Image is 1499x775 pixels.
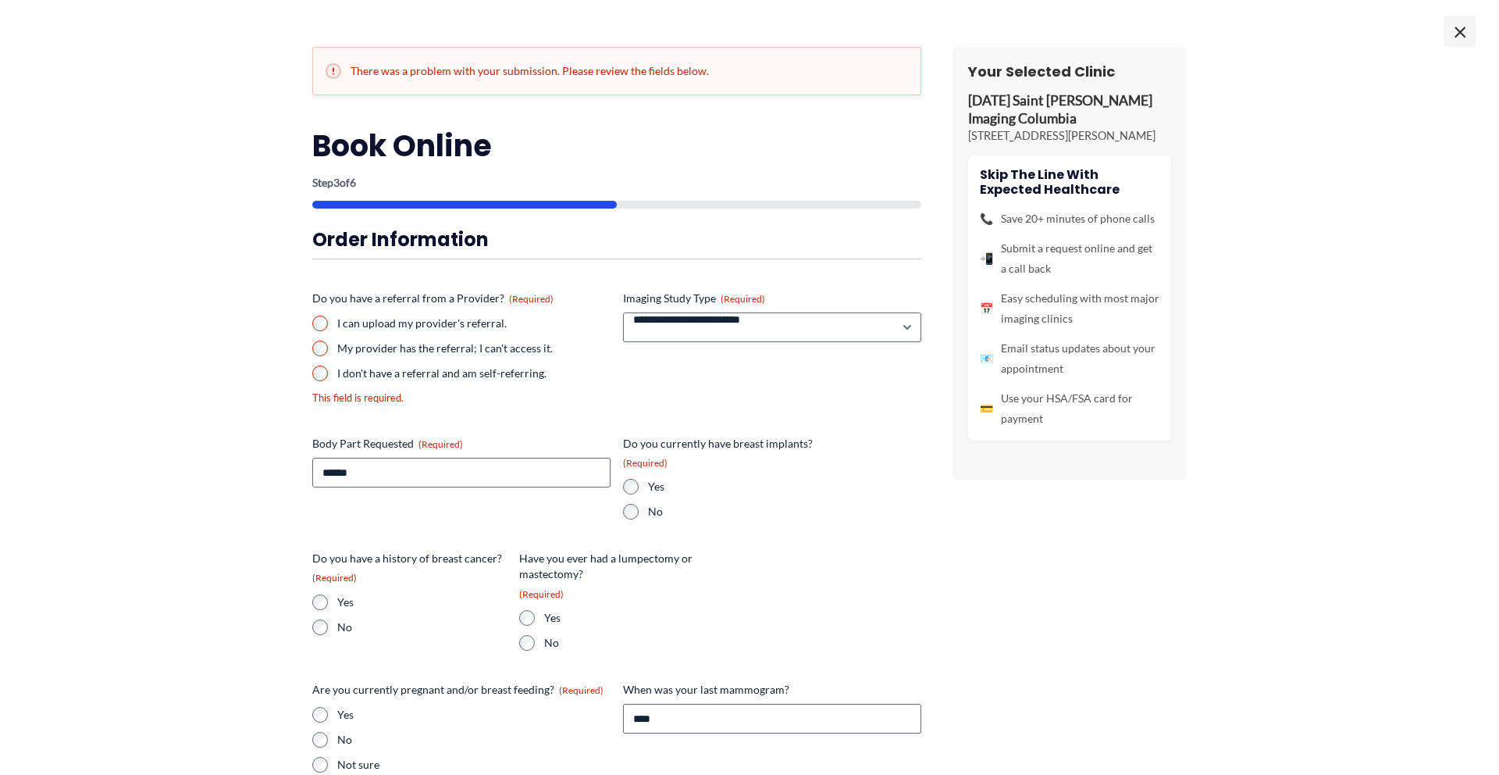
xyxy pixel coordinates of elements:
[980,209,993,229] span: 📞
[980,388,1159,429] li: Use your HSA/FSA card for payment
[312,682,604,698] legend: Are you currently pregnant and/or breast feeding?
[980,167,1159,197] h4: Skip the line with Expected Healthcare
[623,682,921,698] label: When was your last mammogram?
[544,610,714,626] label: Yes
[980,298,993,319] span: 📅
[559,684,604,696] span: (Required)
[333,176,340,189] span: 3
[312,551,507,584] legend: Do you have a history of breast cancer?
[350,176,356,189] span: 6
[337,595,507,610] label: Yes
[519,551,714,600] legend: Have you ever had a lumpectomy or mastectomy?
[337,366,611,381] label: I don't have a referral and am self-referring.
[648,479,817,495] label: Yes
[1444,16,1476,47] span: ×
[312,436,611,452] label: Body Part Requested
[312,227,921,252] h3: Order Information
[337,316,611,331] label: I can upload my provider's referral.
[623,457,668,469] span: (Required)
[326,63,908,79] h2: There was a problem with your submission. Please review the fields below.
[509,293,554,305] span: (Required)
[312,291,554,306] legend: Do you have a referral from a Provider?
[980,398,993,419] span: 💳
[337,341,611,356] label: My provider has the referral; I can't access it.
[980,248,993,269] span: 📲
[312,391,611,405] div: This field is required.
[980,338,1159,379] li: Email status updates about your appointment
[968,128,1171,144] p: [STREET_ADDRESS][PERSON_NAME]
[312,127,921,165] h2: Book Online
[968,62,1171,80] h3: Your Selected Clinic
[980,209,1159,229] li: Save 20+ minutes of phone calls
[337,620,507,635] label: No
[623,436,817,470] legend: Do you currently have breast implants?
[623,291,921,306] label: Imaging Study Type
[980,288,1159,329] li: Easy scheduling with most major imaging clinics
[337,732,611,748] label: No
[980,348,993,369] span: 📧
[968,92,1171,128] p: [DATE] Saint [PERSON_NAME] Imaging Columbia
[312,177,921,188] p: Step of
[337,757,611,773] label: Not sure
[648,504,817,520] label: No
[312,572,357,584] span: (Required)
[980,238,1159,279] li: Submit a request online and get a call back
[418,438,463,450] span: (Required)
[337,707,611,723] label: Yes
[544,635,714,651] label: No
[721,293,765,305] span: (Required)
[519,588,564,600] span: (Required)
